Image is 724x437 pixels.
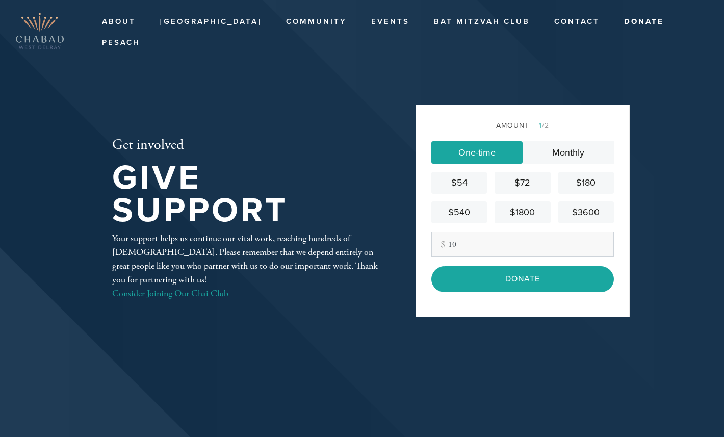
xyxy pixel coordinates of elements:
[431,120,614,131] div: Amount
[499,205,546,219] div: $1800
[94,33,148,53] a: Pesach
[435,176,483,190] div: $54
[364,12,417,32] a: Events
[431,232,614,257] input: Other amount
[495,172,550,194] a: $72
[523,141,614,164] a: Monthly
[558,172,614,194] a: $180
[562,176,610,190] div: $180
[431,201,487,223] a: $540
[499,176,546,190] div: $72
[152,12,269,32] a: [GEOGRAPHIC_DATA]
[112,137,382,154] h2: Get involved
[112,288,228,299] a: Consider Joining Our Chai Club
[112,232,382,300] div: Your support helps us continue our vital work, reaching hundreds of [DEMOGRAPHIC_DATA]. Please re...
[616,12,671,32] a: Donate
[112,162,382,227] h1: Give Support
[435,205,483,219] div: $540
[15,13,64,49] img: Copy%20of%20West_Delray_Logo.png
[558,201,614,223] a: $3600
[539,121,542,130] span: 1
[431,266,614,292] input: Donate
[94,12,143,32] a: About
[562,205,610,219] div: $3600
[495,201,550,223] a: $1800
[547,12,607,32] a: Contact
[533,121,549,130] span: /2
[431,172,487,194] a: $54
[426,12,537,32] a: Bat Mitzvah Club
[278,12,354,32] a: Community
[431,141,523,164] a: One-time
